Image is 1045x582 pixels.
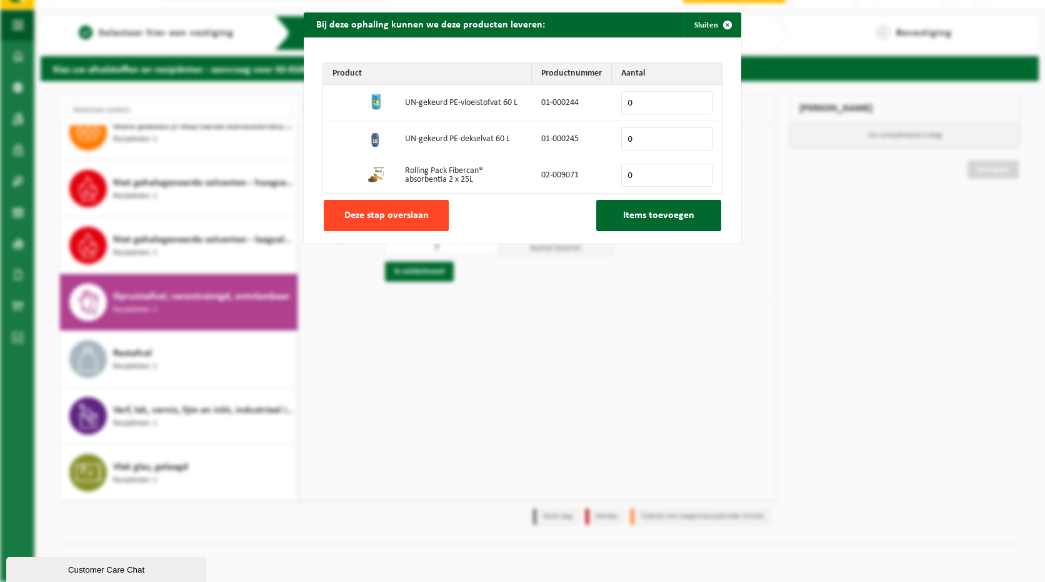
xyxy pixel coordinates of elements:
[304,12,557,36] h2: Bij deze ophaling kunnen we deze producten leveren:
[532,63,612,85] th: Productnummer
[396,85,532,121] td: UN-gekeurd PE-vloeistofvat 60 L
[532,157,612,193] td: 02-009071
[366,164,386,184] img: 02-009071
[324,200,449,231] button: Deze stap overslaan
[396,121,532,157] td: UN-gekeurd PE-dekselvat 60 L
[323,63,532,85] th: Product
[532,85,612,121] td: 01-000244
[366,128,386,148] img: 01-000245
[532,121,612,157] td: 01-000245
[366,92,386,112] img: 01-000244
[684,12,740,37] button: Sluiten
[344,210,429,220] span: Deze stap overslaan
[596,200,721,231] button: Items toevoegen
[6,555,209,582] iframe: chat widget
[623,210,694,220] span: Items toevoegen
[612,63,722,85] th: Aantal
[396,157,532,193] td: Rolling Pack Fibercan® absorbentia 2 x 25L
